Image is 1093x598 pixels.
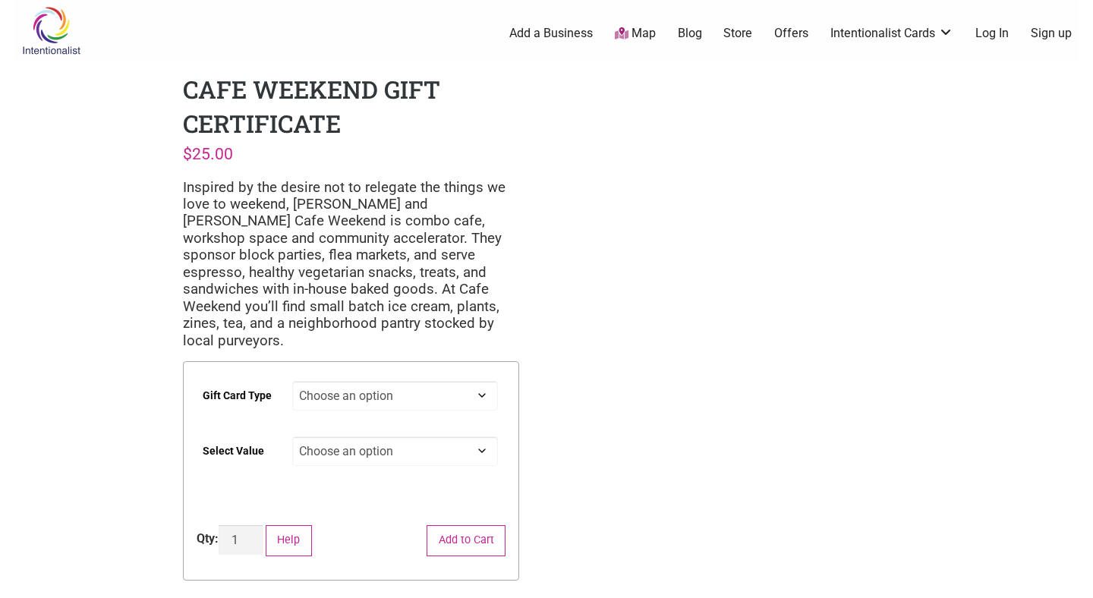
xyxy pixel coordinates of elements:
[723,25,752,42] a: Store
[203,379,272,413] label: Gift Card Type
[830,25,953,42] a: Intentionalist Cards
[1031,25,1072,42] a: Sign up
[774,25,808,42] a: Offers
[183,144,192,163] span: $
[183,179,519,349] p: Inspired by the desire not to relegate the things we love to weekend, [PERSON_NAME] and [PERSON_N...
[427,525,506,556] button: Add to Cart
[975,25,1009,42] a: Log In
[266,525,312,556] button: Help
[183,73,440,140] h1: Cafe Weekend Gift Certificate
[615,25,656,42] a: Map
[203,434,264,468] label: Select Value
[183,144,233,163] bdi: 25.00
[509,25,593,42] a: Add a Business
[15,6,87,55] img: Intentionalist
[197,530,219,548] div: Qty:
[678,25,702,42] a: Blog
[219,525,263,555] input: Product quantity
